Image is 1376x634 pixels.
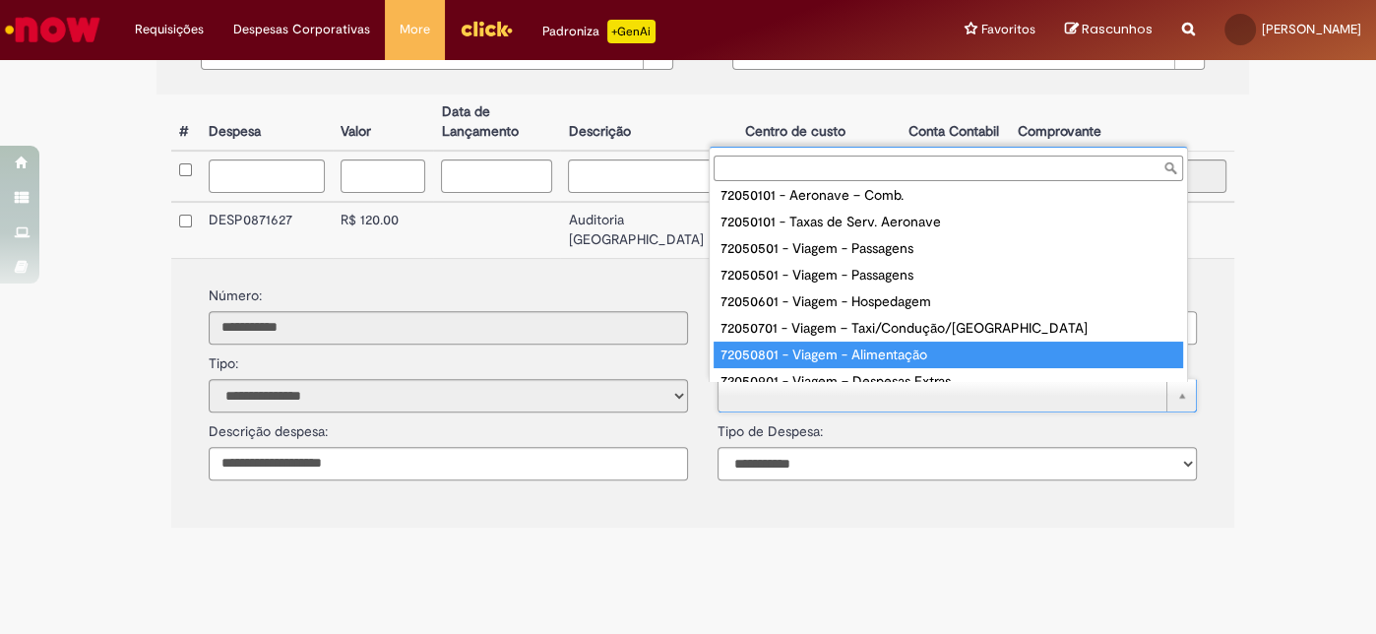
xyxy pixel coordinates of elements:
[714,209,1183,235] div: 72050101 - Taxas de Serv. Aeronave
[714,182,1183,209] div: 72050101 - Aeronave – Comb.
[714,315,1183,342] div: 72050701 - Viagem – Taxi/Condução/[GEOGRAPHIC_DATA]
[710,185,1187,382] ul: conta_contabil
[714,288,1183,315] div: 72050601 - Viagem - Hospedagem
[714,342,1183,368] div: 72050801 - Viagem - Alimentação
[714,368,1183,395] div: 72050901 - Viagem – Despesas Extras
[714,262,1183,288] div: 72050501 - Viagem - Passagens
[714,235,1183,262] div: 72050501 - Viagem - Passagens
